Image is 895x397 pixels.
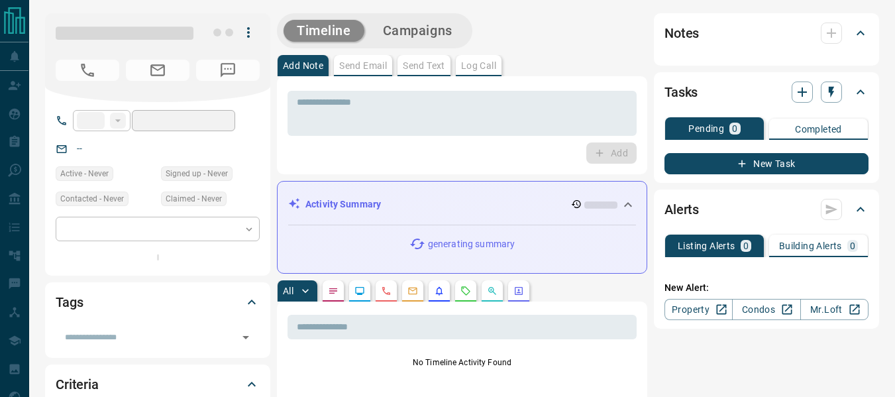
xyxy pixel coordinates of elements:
[434,286,445,296] svg: Listing Alerts
[60,192,124,205] span: Contacted - Never
[126,60,189,81] span: No Email
[664,199,699,220] h2: Alerts
[460,286,471,296] svg: Requests
[850,241,855,251] p: 0
[56,374,99,395] h2: Criteria
[664,76,869,108] div: Tasks
[370,20,466,42] button: Campaigns
[237,328,255,347] button: Open
[664,299,733,320] a: Property
[688,124,724,133] p: Pending
[678,241,735,251] p: Listing Alerts
[305,198,381,211] p: Activity Summary
[328,286,339,296] svg: Notes
[664,82,698,103] h2: Tasks
[283,61,323,70] p: Add Note
[664,194,869,225] div: Alerts
[77,143,82,154] a: --
[381,286,392,296] svg: Calls
[487,286,498,296] svg: Opportunities
[288,192,636,217] div: Activity Summary
[664,17,869,49] div: Notes
[732,124,737,133] p: 0
[664,23,699,44] h2: Notes
[664,153,869,174] button: New Task
[196,60,260,81] span: No Number
[354,286,365,296] svg: Lead Browsing Activity
[779,241,842,251] p: Building Alerts
[288,357,637,369] p: No Timeline Activity Found
[428,237,515,251] p: generating summary
[795,125,842,134] p: Completed
[283,286,293,296] p: All
[166,167,228,180] span: Signed up - Never
[407,286,418,296] svg: Emails
[664,281,869,295] p: New Alert:
[513,286,524,296] svg: Agent Actions
[56,292,83,313] h2: Tags
[284,20,364,42] button: Timeline
[60,167,109,180] span: Active - Never
[56,286,260,318] div: Tags
[166,192,222,205] span: Claimed - Never
[800,299,869,320] a: Mr.Loft
[743,241,749,251] p: 0
[732,299,800,320] a: Condos
[56,60,119,81] span: No Number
